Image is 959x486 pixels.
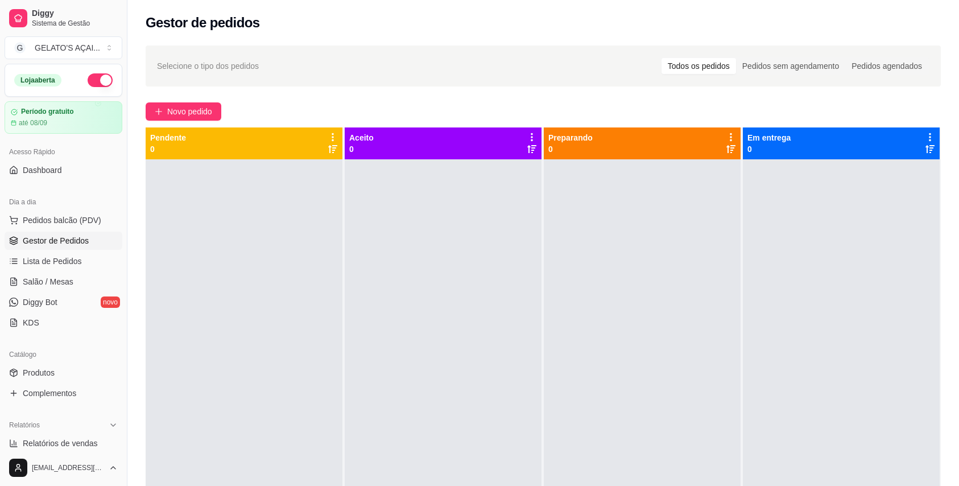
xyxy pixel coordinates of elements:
span: KDS [23,317,39,328]
span: Gestor de Pedidos [23,235,89,246]
span: Complementos [23,388,76,399]
a: Gestor de Pedidos [5,232,122,250]
button: Alterar Status [88,73,113,87]
button: [EMAIL_ADDRESS][DOMAIN_NAME] [5,454,122,481]
p: Pendente [150,132,186,143]
a: KDS [5,314,122,332]
span: Relatórios [9,421,40,430]
span: plus [155,108,163,116]
p: Aceito [349,132,374,143]
span: Relatórios de vendas [23,438,98,449]
span: Diggy Bot [23,296,57,308]
p: 0 [747,143,791,155]
span: [EMAIL_ADDRESS][DOMAIN_NAME] [32,463,104,472]
div: Dia a dia [5,193,122,211]
a: Produtos [5,364,122,382]
span: G [14,42,26,53]
span: Novo pedido [167,105,212,118]
div: Pedidos agendados [845,58,928,74]
a: Salão / Mesas [5,273,122,291]
p: 0 [349,143,374,155]
span: Diggy [32,9,118,19]
a: Relatórios de vendas [5,434,122,452]
span: Pedidos balcão (PDV) [23,215,101,226]
button: Novo pedido [146,102,221,121]
div: GELATO'S AÇAI ... [35,42,100,53]
a: DiggySistema de Gestão [5,5,122,32]
div: Acesso Rápido [5,143,122,161]
div: Pedidos sem agendamento [736,58,845,74]
button: Select a team [5,36,122,59]
p: Em entrega [747,132,791,143]
article: Período gratuito [21,108,74,116]
h2: Gestor de pedidos [146,14,260,32]
span: Sistema de Gestão [32,19,118,28]
span: Selecione o tipo dos pedidos [157,60,259,72]
article: até 08/09 [19,118,47,127]
p: 0 [548,143,593,155]
a: Período gratuitoaté 08/09 [5,101,122,134]
span: Dashboard [23,164,62,176]
p: Preparando [548,132,593,143]
p: 0 [150,143,186,155]
a: Lista de Pedidos [5,252,122,270]
span: Produtos [23,367,55,378]
div: Catálogo [5,345,122,364]
div: Todos os pedidos [662,58,736,74]
a: Dashboard [5,161,122,179]
a: Complementos [5,384,122,402]
div: Loja aberta [14,74,61,87]
button: Pedidos balcão (PDV) [5,211,122,229]
a: Diggy Botnovo [5,293,122,311]
span: Salão / Mesas [23,276,73,287]
span: Lista de Pedidos [23,256,82,267]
